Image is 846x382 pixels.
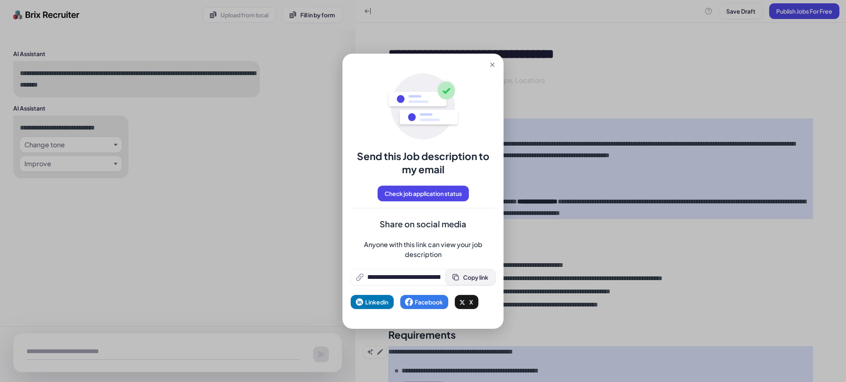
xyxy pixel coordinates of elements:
[378,186,469,201] button: Check job application status
[365,298,388,306] span: Linkedin
[351,295,394,309] button: Linkedin
[463,274,488,281] span: Copy link
[400,295,448,309] button: Facebook
[351,149,495,176] div: Send this Job description to my email
[351,218,495,230] span: Share on social media
[385,190,462,197] span: Check job application status
[455,295,478,309] button: X
[469,298,473,306] span: X
[351,240,495,259] span: Anyone with this link can view your job description
[445,269,495,285] button: Copy link
[415,298,443,306] span: Facebook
